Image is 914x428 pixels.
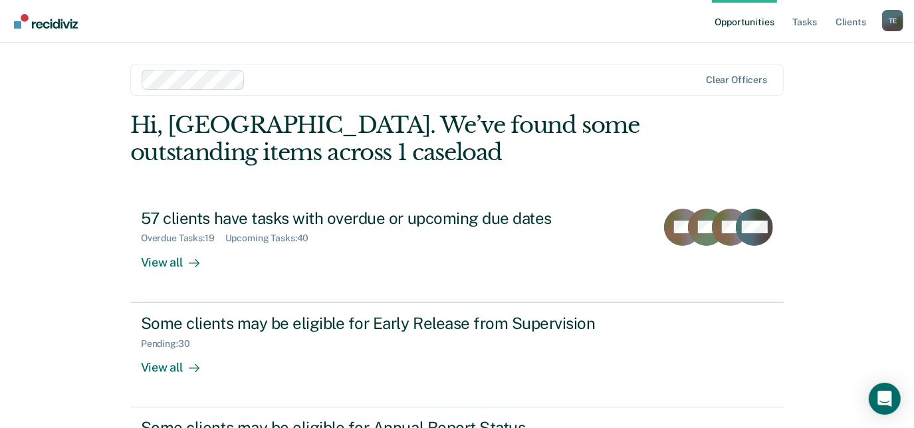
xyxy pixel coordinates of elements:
div: View all [141,349,215,375]
div: View all [141,244,215,270]
div: T E [882,10,903,31]
button: Profile dropdown button [882,10,903,31]
div: Overdue Tasks : 19 [141,233,225,244]
div: Pending : 30 [141,338,201,350]
div: Hi, [GEOGRAPHIC_DATA]. We’ve found some outstanding items across 1 caseload [130,112,653,166]
div: Clear officers [706,74,767,86]
div: Open Intercom Messenger [869,383,901,415]
a: 57 clients have tasks with overdue or upcoming due datesOverdue Tasks:19Upcoming Tasks:40View all [130,198,784,302]
div: Some clients may be eligible for Early Release from Supervision [141,314,608,333]
div: 57 clients have tasks with overdue or upcoming due dates [141,209,608,228]
a: Some clients may be eligible for Early Release from SupervisionPending:30View all [130,302,784,407]
div: Upcoming Tasks : 40 [225,233,320,244]
img: Recidiviz [14,14,78,29]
